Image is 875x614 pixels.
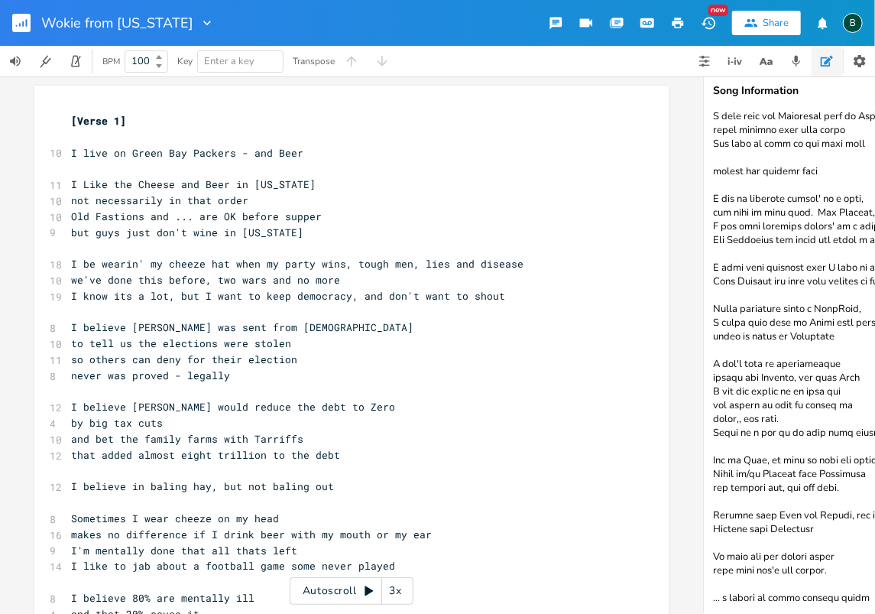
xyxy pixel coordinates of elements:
[71,210,322,223] span: Old Fastions and ... are OK before supper
[71,448,340,462] span: that added almost eight trillion to the debt
[71,416,163,430] span: by big tax cuts
[71,177,316,191] span: I Like the Cheese and Beer in [US_STATE]
[71,544,297,557] span: I'm mentally done that all thats left
[843,5,863,41] button: B
[708,5,728,16] div: New
[71,591,254,605] span: I believe 80% are mentally ill
[71,146,303,160] span: I live on Green Bay Packers - and Beer
[71,193,248,207] span: not necessarily in that order
[71,559,395,573] span: I like to jab about a football game some never played
[71,257,523,271] span: I be wearin' my cheeze hat when my party wins, tough men, lies and disease
[71,226,303,239] span: but guys just don't wine in [US_STATE]
[71,352,297,366] span: so others can deny for their election
[843,13,863,33] div: BruCe
[71,289,505,303] span: I know its a lot, but I want to keep democracy, and don't want to shout
[290,577,413,605] div: Autoscroll
[71,432,303,446] span: and bet the family farms with Tarriffs
[71,528,432,541] span: makes no difference if I drink beer with my mouth or my ear
[763,16,789,30] div: Share
[71,273,340,287] span: we've done this before, two wars and no more
[71,114,126,128] span: [Verse 1]
[693,9,724,37] button: New
[71,479,334,493] span: I believe in baling hay, but not baling out
[71,369,230,382] span: never was proved - legally
[41,16,193,30] span: Wokie from [US_STATE]
[177,57,193,66] div: Key
[382,577,410,605] div: 3x
[71,512,279,525] span: Sometimes I wear cheeze on my head
[204,54,254,68] span: Enter a key
[293,57,335,66] div: Transpose
[71,336,291,350] span: to tell us the elections were stolen
[102,57,120,66] div: BPM
[732,11,801,35] button: Share
[71,320,413,334] span: I believe [PERSON_NAME] was sent from [DEMOGRAPHIC_DATA]
[71,400,395,414] span: I believe [PERSON_NAME] would reduce the debt to Zero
